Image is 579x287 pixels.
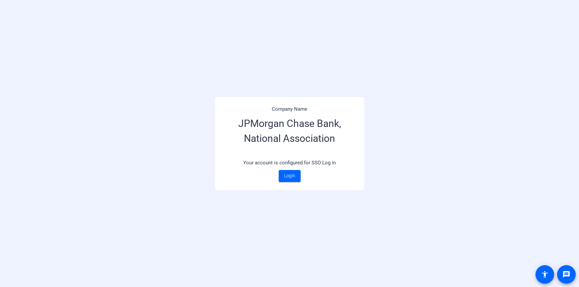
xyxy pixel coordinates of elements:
h3: JPMorgan Chase Bank, National Association [223,113,356,156]
p: Company Name [223,105,356,113]
mat-icon: accessibility [541,270,549,278]
p: Your account is configured for SSO Log in [223,156,356,170]
mat-icon: message [562,270,570,278]
a: Login [279,170,301,182]
span: Login [284,172,295,179]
